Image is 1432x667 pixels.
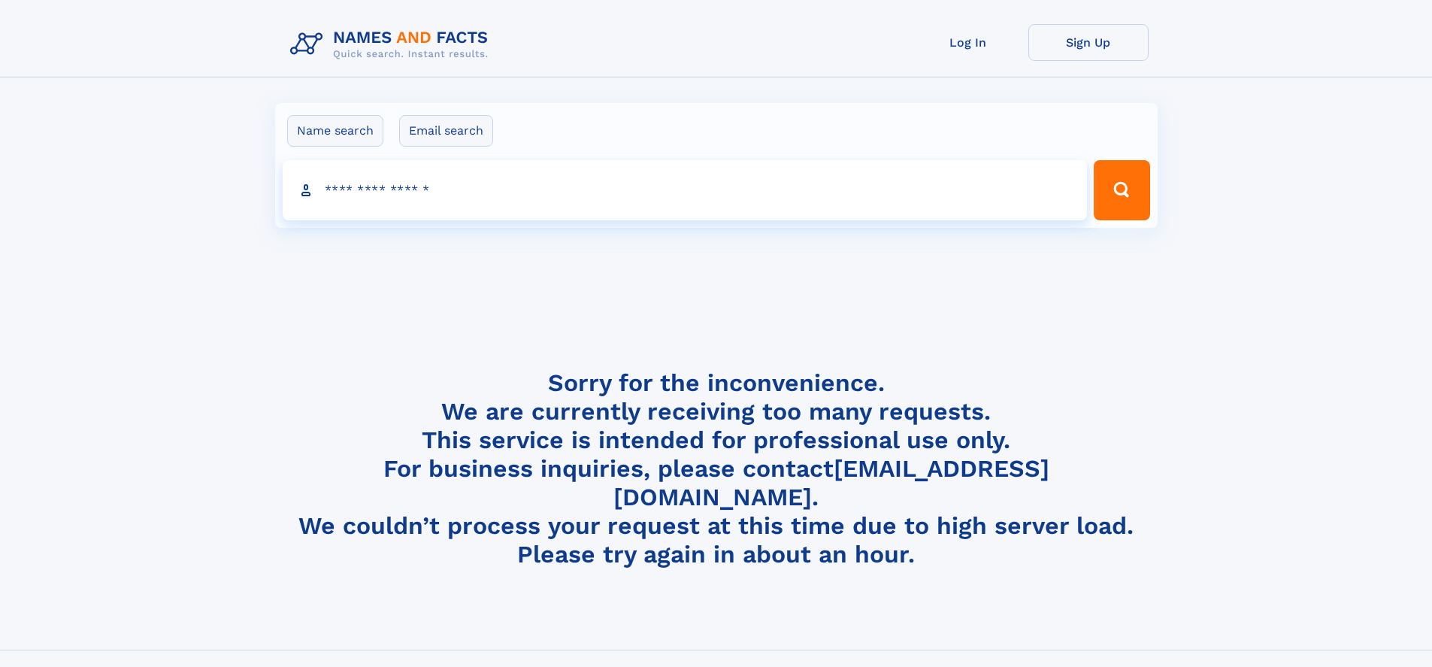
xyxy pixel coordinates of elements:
[284,368,1149,569] h4: Sorry for the inconvenience. We are currently receiving too many requests. This service is intend...
[399,115,493,147] label: Email search
[1094,160,1149,220] button: Search Button
[283,160,1088,220] input: search input
[287,115,383,147] label: Name search
[284,24,501,65] img: Logo Names and Facts
[613,454,1049,511] a: [EMAIL_ADDRESS][DOMAIN_NAME]
[908,24,1028,61] a: Log In
[1028,24,1149,61] a: Sign Up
